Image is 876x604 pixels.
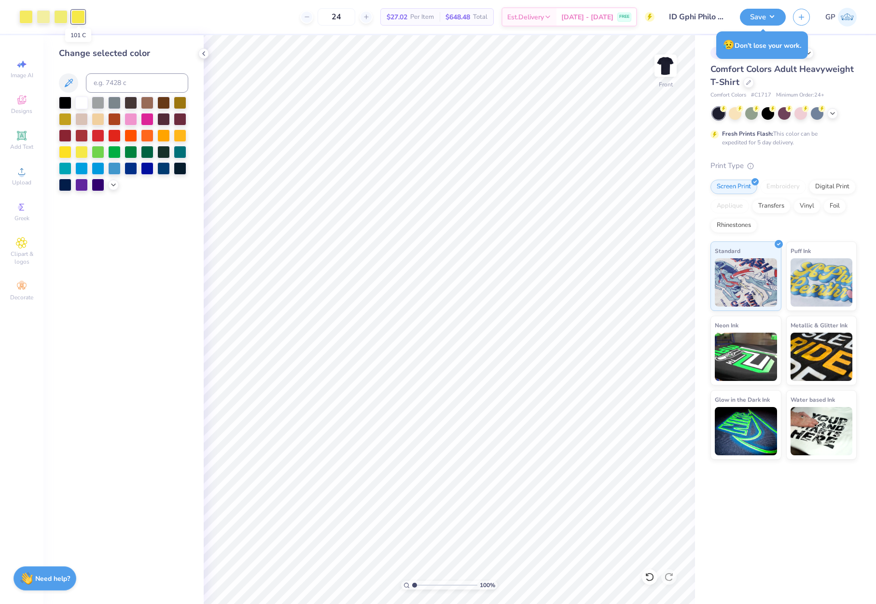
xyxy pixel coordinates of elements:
div: Applique [710,199,749,213]
span: Comfort Colors Adult Heavyweight T-Shirt [710,63,854,88]
img: Puff Ink [791,258,853,307]
span: Water based Ink [791,394,835,405]
span: # C1717 [751,91,771,99]
div: Foil [823,199,846,213]
div: Rhinestones [710,218,757,233]
img: Standard [715,258,777,307]
span: FREE [619,14,629,20]
input: Untitled Design [662,7,733,27]
span: 100 % [480,581,495,590]
span: Standard [715,246,740,256]
img: Water based Ink [791,407,853,455]
input: – – [318,8,355,26]
div: Don’t lose your work. [716,31,808,59]
strong: Fresh Prints Flash: [722,130,773,138]
span: Clipart & logos [5,250,39,266]
span: Designs [11,107,32,115]
img: Front [656,56,675,75]
button: Save [740,9,786,26]
a: GP [825,8,857,27]
strong: Need help? [35,574,70,583]
input: e.g. 7428 c [86,73,188,93]
span: Neon Ink [715,320,738,330]
div: Digital Print [809,180,856,194]
span: Puff Ink [791,246,811,256]
span: Image AI [11,71,33,79]
div: Transfers [752,199,791,213]
span: Metallic & Glitter Ink [791,320,848,330]
span: 😥 [723,39,735,51]
div: Vinyl [793,199,820,213]
span: Upload [12,179,31,186]
div: This color can be expedited for 5 day delivery. [722,129,841,147]
span: $27.02 [387,12,407,22]
div: Front [659,80,673,89]
div: Screen Print [710,180,757,194]
img: Glow in the Dark Ink [715,407,777,455]
span: Total [473,12,487,22]
span: Minimum Order: 24 + [776,91,824,99]
span: Per Item [410,12,434,22]
img: Metallic & Glitter Ink [791,333,853,381]
img: Germaine Penalosa [838,8,857,27]
span: Comfort Colors [710,91,746,99]
img: Neon Ink [715,333,777,381]
span: $648.48 [445,12,470,22]
div: Embroidery [760,180,806,194]
span: Glow in the Dark Ink [715,394,770,405]
span: Greek [14,214,29,222]
div: 101 C [65,28,91,42]
span: Decorate [10,294,33,301]
div: # 512996A [710,47,749,59]
div: Print Type [710,160,857,171]
span: [DATE] - [DATE] [561,12,613,22]
div: Change selected color [59,47,188,60]
span: GP [825,12,835,23]
span: Est. Delivery [507,12,544,22]
span: Add Text [10,143,33,151]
